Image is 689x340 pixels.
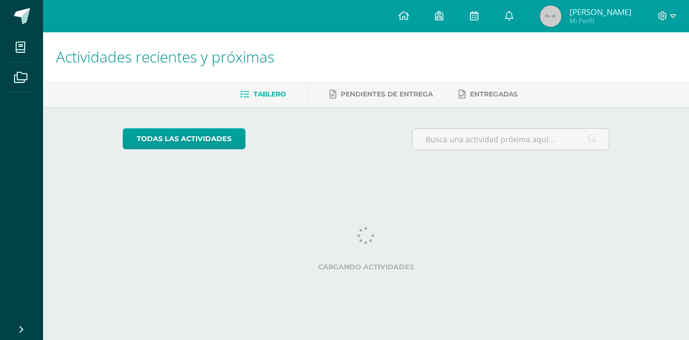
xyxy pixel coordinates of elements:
[123,263,610,271] label: Cargando actividades
[254,90,286,98] span: Tablero
[570,16,631,25] span: Mi Perfil
[470,90,518,98] span: Entregadas
[56,46,275,67] span: Actividades recientes y próximas
[570,6,631,17] span: [PERSON_NAME]
[240,86,286,103] a: Tablero
[341,90,433,98] span: Pendientes de entrega
[412,129,609,150] input: Busca una actividad próxima aquí...
[459,86,518,103] a: Entregadas
[329,86,433,103] a: Pendientes de entrega
[540,5,561,27] img: 45x45
[123,128,245,149] a: todas las Actividades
